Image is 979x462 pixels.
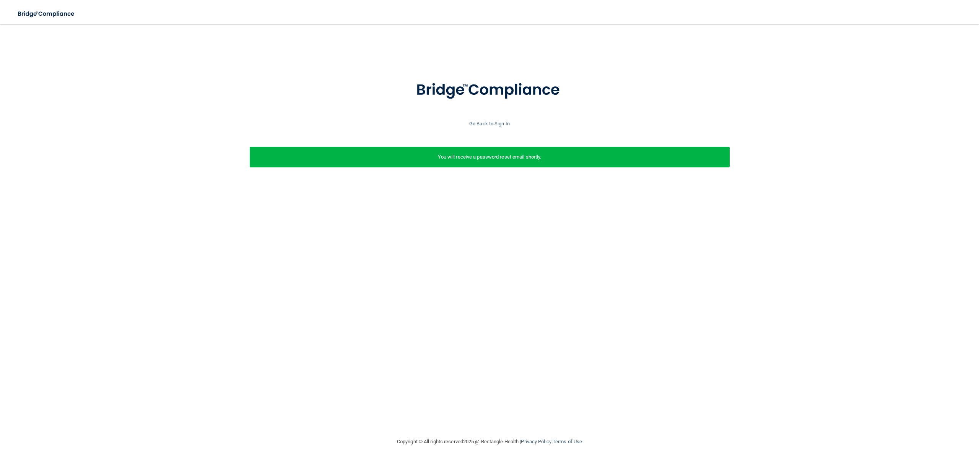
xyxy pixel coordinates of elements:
[400,70,579,110] img: bridge_compliance_login_screen.278c3ca4.svg
[469,121,510,126] a: Go Back to Sign In
[521,439,551,444] a: Privacy Policy
[11,6,82,22] img: bridge_compliance_login_screen.278c3ca4.svg
[255,152,724,162] p: You will receive a password reset email shortly.
[821,184,974,414] iframe: Drift Widget Chat Window
[941,409,970,438] iframe: Drift Widget Chat Controller
[553,439,582,444] a: Terms of Use
[350,430,629,454] div: Copyright © All rights reserved 2025 @ Rectangle Health | |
